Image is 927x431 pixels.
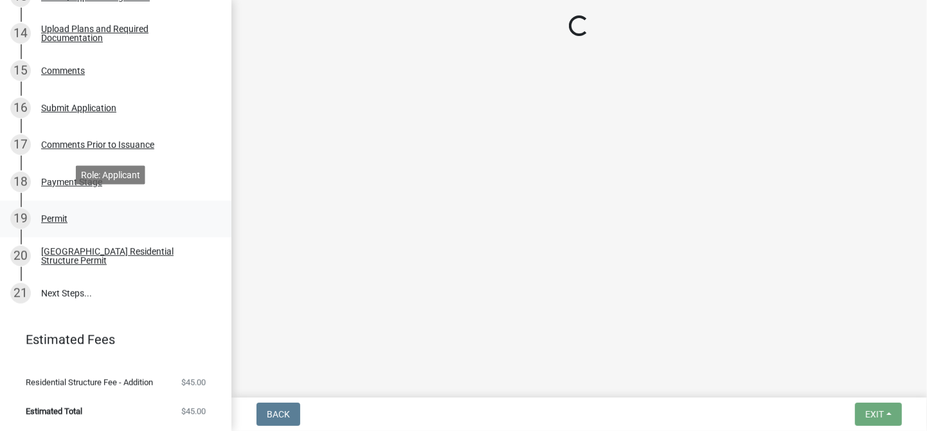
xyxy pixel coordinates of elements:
a: Estimated Fees [10,327,211,353]
div: Role: Applicant [76,165,145,184]
span: Estimated Total [26,407,82,416]
div: Comments Prior to Issuance [41,140,154,149]
span: $45.00 [181,407,206,416]
div: 18 [10,172,31,192]
button: Exit [855,403,902,426]
div: Submit Application [41,104,116,113]
span: Residential Structure Fee - Addition [26,378,153,387]
div: 21 [10,283,31,304]
div: 19 [10,208,31,229]
div: 20 [10,246,31,266]
div: Payment Stage [41,178,102,187]
button: Back [256,403,300,426]
div: Permit [41,214,67,223]
div: Comments [41,66,85,75]
span: Exit [865,409,884,419]
div: Upload Plans and Required Documentation [41,24,211,42]
div: 16 [10,98,31,118]
span: $45.00 [181,378,206,387]
div: 17 [10,134,31,155]
div: [GEOGRAPHIC_DATA] Residential Structure Permit [41,247,211,265]
div: 14 [10,23,31,44]
div: 15 [10,60,31,81]
span: Back [267,409,290,419]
